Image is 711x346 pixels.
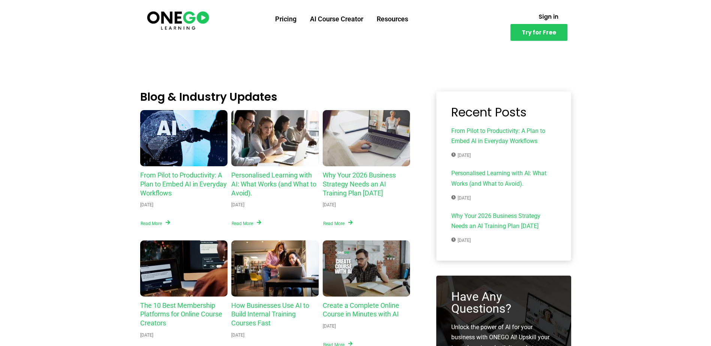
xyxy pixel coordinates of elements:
[140,240,228,297] a: The 10 Best Membership Platforms for Online Course Creators
[323,322,336,330] div: [DATE]
[323,240,410,297] a: Create a Complete Online Course in Minutes with AI
[140,171,227,197] a: From Pilot to Productivity: A Plan to Embed AI in Everyday Workflows
[451,168,556,190] span: Personalised Learning with AI: What Works (and What to Avoid).
[539,14,558,19] span: Sign in
[231,219,262,227] a: Read More
[231,301,309,327] a: How Businesses Use AI to Build Internal Training Courses Fast
[303,9,370,29] a: AI Course Creator
[140,219,171,227] a: Read More
[530,9,567,24] a: Sign in
[231,201,244,209] div: [DATE]
[510,24,567,41] a: Try for Free
[451,211,556,246] a: Why Your 2026 Business Strategy Needs an AI Training Plan [DATE][DATE]
[370,9,415,29] a: Resources
[323,219,353,227] a: Read More
[451,126,556,148] span: From Pilot to Productivity: A Plan to Embed AI in Everyday Workflows
[231,110,319,166] a: Personalised Learning with AI: What Works (and What to Avoid).
[323,201,336,209] div: [DATE]
[451,194,471,202] span: [DATE]
[451,106,556,118] h3: Recent Posts
[451,168,556,203] a: Personalised Learning with AI: What Works (and What to Avoid).[DATE]
[140,91,410,103] h2: Blog & Industry Updates
[231,331,244,339] div: [DATE]
[231,171,316,197] a: Personalised Learning with AI: What Works (and What to Avoid).
[451,291,556,315] h3: Have Any Questions?
[522,30,556,35] span: Try for Free
[140,201,153,209] div: [DATE]
[140,331,153,339] div: [DATE]
[323,171,396,197] a: Why Your 2026 Business Strategy Needs an AI Training Plan [DATE]
[268,9,303,29] a: Pricing
[451,152,471,159] span: [DATE]
[231,240,319,297] a: How Businesses Use AI to Build Internal Training Courses Fast
[323,301,399,318] a: Create a Complete Online Course in Minutes with AI
[451,237,471,244] span: [DATE]
[323,110,410,166] a: Why Your 2026 Business Strategy Needs an AI Training Plan Today
[451,126,556,161] a: From Pilot to Productivity: A Plan to Embed AI in Everyday Workflows[DATE]
[140,301,222,327] a: The 10 Best Membership Platforms for Online Course Creators
[451,211,556,233] span: Why Your 2026 Business Strategy Needs an AI Training Plan [DATE]
[140,110,228,166] a: From Pilot to Productivity: A Plan to Embed AI in Everyday Workflows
